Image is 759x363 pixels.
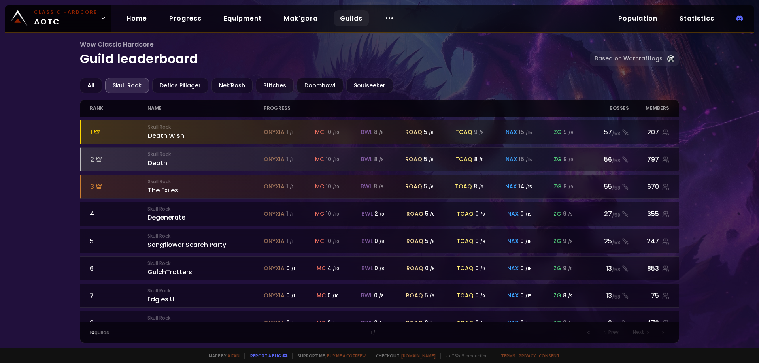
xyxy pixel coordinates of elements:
span: roaq [406,237,423,245]
div: 15 [519,128,532,136]
span: roaq [405,128,422,136]
small: / 6 [430,211,435,217]
span: roaq [406,210,423,218]
div: 10 [326,210,339,218]
small: / 15 [525,239,532,245]
a: Report a bug [250,353,281,359]
div: 1 [234,329,524,336]
div: 9 [563,182,573,191]
div: 0 [425,264,435,273]
div: 0 [374,319,384,327]
small: / 58 [612,157,620,164]
a: 1Skull RockDeath Wishonyxia 1 /1mc 10 /10bwl 8 /8roaq 5 /6toaq 9 /9nax 15 /15zg 9 /957/58207 [80,120,680,144]
small: / 6 [429,184,434,190]
span: bwl [361,155,372,164]
div: 75 [629,291,670,301]
small: Skull Rock [148,151,264,158]
small: / 1 [290,130,293,135]
div: 0 [475,210,485,218]
a: Equipment [217,10,268,26]
div: 9 [582,318,629,328]
a: Progress [163,10,208,26]
div: 5 [424,128,434,136]
div: 4 [327,264,339,273]
span: zg [553,237,561,245]
span: nax [506,155,517,164]
a: Based on Warcraftlogs [590,51,679,66]
span: mc [315,155,324,164]
small: / 10 [333,239,339,245]
div: 15 [519,155,532,164]
span: nax [507,319,519,327]
div: 5 [425,210,435,218]
div: 9 [563,237,573,245]
a: a fan [228,353,240,359]
div: members [629,100,670,117]
div: 10 [326,182,339,191]
span: roaq [405,155,422,164]
span: toaq [455,128,472,136]
h1: Guild leaderboard [80,39,590,68]
div: 1 [286,155,293,164]
span: Next [633,329,644,336]
span: onyxia [264,237,285,245]
div: 14 [518,182,532,191]
div: GulchTrotters [147,260,263,277]
div: 9 [563,264,573,273]
div: name [147,100,263,117]
small: / 10 [333,266,339,272]
small: / 6 [430,293,434,299]
div: 2 [374,210,384,218]
div: 0 [475,237,485,245]
span: onyxia [264,264,285,273]
span: bwl [361,237,373,245]
div: 470 [629,318,670,328]
a: Statistics [673,10,721,26]
span: zg [553,319,561,327]
a: 7Skull RockEdgies Uonyxia 0 /1mc 0 /10bwl 0 /8roaq 5 /6toaq 0 /9nax 0 /15zg 8 /913/5875 [80,284,680,308]
span: bwl [361,210,373,218]
div: 3 [90,182,148,192]
div: 8 [374,155,384,164]
small: / 10 [333,184,339,190]
div: 56 [583,154,629,164]
span: zg [554,128,562,136]
small: / 58 [612,266,620,273]
span: zg [554,155,562,164]
small: / 58 [612,184,620,192]
small: / 1 [290,157,293,163]
div: 0 [327,319,339,327]
small: / 58 [612,212,620,219]
div: 9 [563,210,573,218]
div: 10 [326,128,339,136]
div: 0 [520,264,532,273]
small: Skull Rock [148,124,264,131]
div: 1 [286,182,293,191]
small: Skull Rock [147,314,263,322]
div: 4 [90,209,148,219]
div: 25 [582,236,629,246]
span: Made by [204,353,240,359]
div: Skull Rock [105,78,149,93]
div: 57 [583,127,629,137]
span: onyxia [264,155,285,164]
small: Skull Rock [147,233,263,240]
small: / 9 [568,184,573,190]
a: [DOMAIN_NAME] [401,353,436,359]
div: 247 [629,236,670,246]
div: 0 [520,319,532,327]
small: / 9 [568,157,573,163]
small: / 9 [480,239,485,245]
span: nax [507,237,519,245]
span: bwl [361,264,373,273]
div: 9 [563,128,573,136]
small: / 8 [379,130,384,135]
div: 1 [286,210,293,218]
a: 4Skull RockDegenerateonyxia 1 /1mc 10 /10bwl 2 /8roaq 5 /6toaq 0 /9nax 0 /15zg 9 /927/58355 [80,202,680,226]
div: 5 [424,182,434,191]
div: Soulseeker [346,78,393,93]
div: 27 [582,209,629,219]
div: 0 [286,319,295,327]
div: 0 [374,237,384,245]
small: / 15 [525,293,532,299]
